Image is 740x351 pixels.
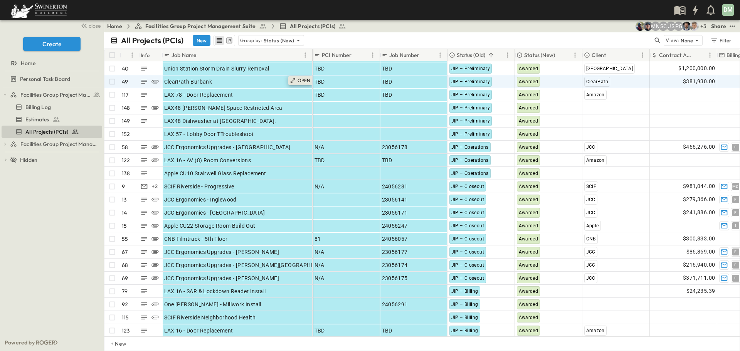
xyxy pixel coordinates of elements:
span: JCC Ergonomics - Inglewood [164,196,237,203]
div: Monique Magallon (monique.magallon@swinerton.com) [651,22,660,31]
span: TBD [382,78,392,86]
span: 81 [314,235,321,243]
button: Sort [421,51,429,59]
span: Personal Task Board [20,75,70,83]
span: All Projects (PCIs) [290,22,335,30]
span: $1,200,000.00 [678,64,715,73]
span: JIP – Closeout [451,249,484,255]
button: row view [215,36,224,45]
p: OPEN [298,77,311,84]
a: Home [2,58,101,69]
span: JIP – Billing [451,302,478,307]
span: Awarded [519,302,538,307]
span: 23056171 [382,209,408,217]
span: MD [732,186,739,186]
span: Awarded [519,184,538,189]
span: 24056247 [382,222,408,230]
span: 23056178 [382,143,408,151]
span: JIP – Billing [451,315,478,320]
span: JCC Ergonomics Upgrades - [GEOGRAPHIC_DATA] [164,143,291,151]
span: JIP – Preliminary [451,79,490,84]
span: LAX 16 - SAR & Lockdown Reader Install [164,287,266,295]
p: 138 [122,170,130,177]
button: kanban view [224,36,234,45]
div: Facilities Group Project Management Suitetest [2,89,102,101]
p: 122 [122,156,130,164]
span: Awarded [519,210,538,215]
button: Sort [697,51,705,59]
div: Juan Sanchez (juan.sanchez@swinerton.com) [666,22,676,31]
button: Menu [570,50,580,60]
p: 92 [122,301,128,308]
div: Personal Task Boardtest [2,73,102,85]
span: Facilities Group Project Management Suite (Copy) [20,140,99,148]
span: SCIF Riverside - Progressive [164,183,234,190]
p: Status (Old) [457,51,485,59]
div: # [120,49,139,61]
span: F [734,199,737,200]
span: TBD [382,156,392,164]
span: Amazon [586,158,605,163]
span: SCIF Riverside Neighborhood Health [164,314,256,321]
span: Awarded [519,131,538,137]
span: Awarded [519,328,538,333]
p: Status (New) [524,51,555,59]
p: 14 [122,209,127,217]
span: $300,833.00 [683,234,715,243]
p: 58 [122,143,128,151]
span: JIP – Preliminary [451,66,490,71]
span: Apple [586,223,599,228]
span: close [89,22,101,30]
span: 24056057 [382,235,408,243]
p: 68 [122,261,128,269]
span: JIP – Closeout [451,223,484,228]
span: Billing Log [25,103,51,111]
button: DM [721,3,735,17]
span: Apple CU22 Storage Room Build Out [164,222,256,230]
span: $241,886.00 [683,208,715,217]
span: $216,940.00 [683,260,715,269]
p: 67 [122,248,128,256]
span: LAX 16 - Door Replacement [164,327,233,334]
span: Awarded [519,236,538,242]
span: CNB Filmtrack - 5th Floor [164,235,228,243]
p: 115 [122,314,129,321]
span: JIP – Closeout [451,184,484,189]
span: JCC [586,197,595,202]
span: $86,869.00 [686,247,715,256]
span: Awarded [519,105,538,111]
p: PCI Number [322,51,351,59]
p: 79 [122,287,128,295]
span: ClearPath Burbank [164,78,212,86]
p: + 3 [700,22,708,30]
button: Sort [557,51,565,59]
button: Menu [638,50,647,60]
img: Saul Zepeda (saul.zepeda@swinerton.com) [682,22,691,31]
p: 15 [122,222,127,230]
p: Status (New) [264,37,294,44]
span: JIP – Preliminary [451,92,490,97]
span: Awarded [519,249,538,255]
span: N/A [314,183,325,190]
span: $371,711.00 [683,274,715,282]
span: JIP – Closeout [451,275,484,281]
p: 69 [122,274,128,282]
img: 6c363589ada0b36f064d841b69d3a419a338230e66bb0a533688fa5cc3e9e735.png [9,2,69,18]
span: ClearPath [586,79,609,84]
span: TBD [314,327,325,334]
p: Client [592,51,606,59]
p: 149 [122,117,130,125]
span: JCC Ergonomics Upgrades - [PERSON_NAME] [164,274,279,282]
button: Menu [503,50,512,60]
span: All Projects (PCIs) [25,128,68,136]
span: 23056177 [382,248,408,256]
button: Filter [707,35,734,46]
span: LAX 57 - Lobby Door TTroubleshoot [164,130,254,138]
a: Estimates [2,114,101,125]
span: JIP – Billing [451,328,478,333]
span: Amazon [586,328,605,333]
span: TBD [382,91,392,99]
a: All Projects (PCIs) [2,126,101,137]
span: N/A [314,274,325,282]
span: JIP – Preliminary [451,118,490,124]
